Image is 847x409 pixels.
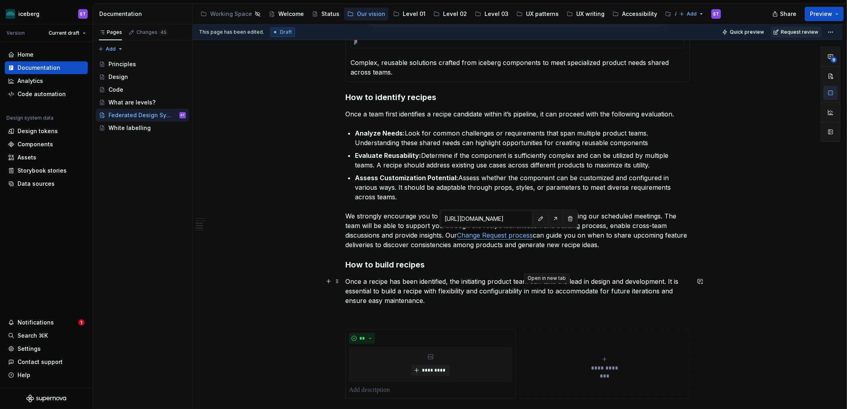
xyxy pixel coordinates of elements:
[780,10,796,18] span: Share
[18,77,43,85] div: Analytics
[472,8,512,20] a: Level 03
[345,109,690,119] p: Once a team first identifies a recipe candidate within it’s pipeline, it can proceed with the fol...
[355,174,458,182] strong: Assess Customization Potential:
[355,151,690,170] p: Determine if the component is sufficiently complex and can be utilized by multiple teams. A recip...
[197,6,675,22] div: Page tree
[106,46,116,52] span: Add
[309,8,343,20] a: Status
[18,345,41,353] div: Settings
[18,51,33,59] div: Home
[18,167,67,175] div: Storybook stories
[96,58,189,71] a: Principles
[18,180,55,188] div: Data sources
[108,60,136,68] div: Principles
[810,10,832,18] span: Preview
[18,140,53,148] div: Components
[5,125,88,138] a: Design tokens
[108,111,174,119] div: Federated Design System
[6,115,53,121] div: Design system data
[6,30,25,36] div: Version
[730,29,764,35] span: Quick preview
[457,231,533,239] a: Change Request process
[576,10,605,18] div: UX writing
[768,7,802,21] button: Share
[108,73,128,81] div: Design
[771,27,822,38] button: Request review
[18,371,30,379] div: Help
[403,10,425,18] div: Level 01
[278,10,304,18] div: Welcome
[357,10,385,18] div: Our vision
[713,11,719,17] div: ST
[210,10,252,18] div: Working Space
[78,319,85,326] span: 1
[96,43,126,55] button: Add
[5,75,88,87] a: Analytics
[6,9,15,19] img: 418c6d47-6da6-4103-8b13-b5999f8989a1.png
[5,369,88,381] button: Help
[49,30,79,36] span: Current draft
[18,153,36,161] div: Assets
[430,8,470,20] a: Level 02
[18,90,66,98] div: Code automation
[485,10,508,18] div: Level 03
[2,5,91,22] button: icebergST
[5,48,88,61] a: Home
[18,332,48,340] div: Search ⌘K
[18,10,39,18] div: iceberg
[355,129,405,137] strong: Analyze Needs:
[345,277,690,305] p: Once a recipe has been identified, the initiating product team can take the lead in design and de...
[266,8,307,20] a: Welcome
[5,164,88,177] a: Storybook stories
[687,11,697,17] span: Add
[390,8,429,20] a: Level 01
[609,8,660,20] a: Accessibility
[344,8,388,20] a: Our vision
[662,8,712,20] a: Analytics
[18,319,54,326] div: Notifications
[675,10,700,18] div: Analytics
[159,29,167,35] span: 45
[80,11,86,17] div: ST
[96,109,189,122] a: Federated Design SystemST
[355,128,690,147] p: Look for common challenges or requirements that span multiple product teams. Understanding these ...
[321,10,339,18] div: Status
[18,358,63,366] div: Contact support
[96,83,189,96] a: Code
[355,173,690,202] p: Assess whether the component can be customized and configured in various ways. It should be adapt...
[5,177,88,190] a: Data sources
[270,28,295,37] div: Draft
[677,8,707,20] button: Add
[345,260,425,269] strong: How to build recipes
[181,111,185,119] div: ST
[136,29,167,35] div: Changes
[443,10,467,18] div: Level 02
[5,151,88,164] a: Assets
[108,98,156,106] div: What are levels?
[96,122,189,134] a: White labelling
[45,28,89,39] button: Current draft
[108,86,123,94] div: Code
[5,342,88,355] a: Settings
[199,29,264,35] span: This page has been edited.
[5,138,88,151] a: Components
[96,96,189,109] a: What are levels?
[720,27,768,38] button: Quick preview
[524,273,569,284] div: Open in new tab
[26,395,66,403] svg: Supernova Logo
[526,10,559,18] div: UX patterns
[5,329,88,342] button: Search ⌘K
[345,92,436,102] strong: How to identify recipes
[108,124,151,132] div: White labelling
[351,58,685,77] p: Complex, reusable solutions crafted from iceberg components to meet specialized product needs sha...
[805,7,844,21] button: Preview
[18,64,60,72] div: Documentation
[197,8,264,20] a: Working Space
[355,151,421,159] strong: Evaluate Reusability:
[5,356,88,368] button: Contact support
[96,71,189,83] a: Design
[513,8,562,20] a: UX patterns
[5,88,88,100] a: Code automation
[345,211,690,250] p: We strongly encourage you to discuss any potential recipes with iceberg during our scheduled meet...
